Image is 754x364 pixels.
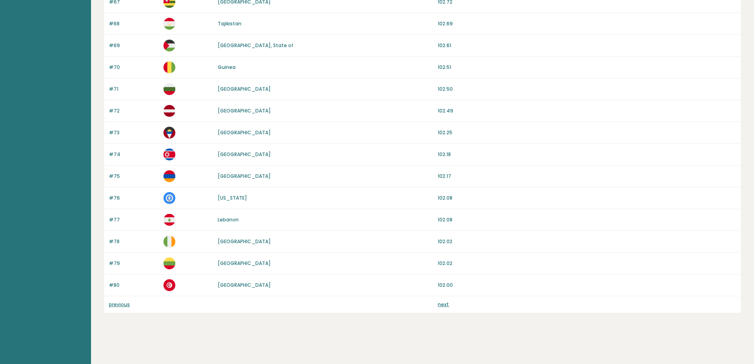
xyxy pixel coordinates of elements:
a: [GEOGRAPHIC_DATA], State of [218,42,293,49]
p: 102.00 [438,282,736,289]
img: gn.svg [163,61,175,73]
p: #74 [109,151,159,158]
a: [GEOGRAPHIC_DATA] [218,86,271,92]
a: [GEOGRAPHIC_DATA] [218,151,271,158]
p: 102.25 [438,129,736,136]
img: lb.svg [163,214,175,226]
a: [US_STATE] [218,194,247,201]
p: 102.08 [438,216,736,223]
a: previous [109,301,130,308]
p: 102.02 [438,260,736,267]
p: 102.49 [438,107,736,114]
a: Tajikistan [218,20,241,27]
p: #77 [109,216,159,223]
p: 102.61 [438,42,736,49]
a: [GEOGRAPHIC_DATA] [218,260,271,267]
img: kp.svg [163,149,175,160]
p: #73 [109,129,159,136]
a: [GEOGRAPHIC_DATA] [218,107,271,114]
img: tj.svg [163,18,175,30]
p: 102.17 [438,173,736,180]
img: lv.svg [163,105,175,117]
p: 102.51 [438,64,736,71]
img: bg.svg [163,83,175,95]
a: [GEOGRAPHIC_DATA] [218,282,271,288]
img: mp.svg [163,192,175,204]
img: am.svg [163,170,175,182]
p: #68 [109,20,159,27]
p: 102.02 [438,238,736,245]
img: ps.svg [163,40,175,51]
p: 102.69 [438,20,736,27]
p: #79 [109,260,159,267]
a: [GEOGRAPHIC_DATA] [218,238,271,245]
img: lt.svg [163,257,175,269]
p: #80 [109,282,159,289]
p: 102.18 [438,151,736,158]
p: #78 [109,238,159,245]
p: #75 [109,173,159,180]
img: ag.svg [163,127,175,139]
a: Guinea [218,64,236,71]
p: 102.50 [438,86,736,93]
img: tn.svg [163,279,175,291]
p: #69 [109,42,159,49]
p: #72 [109,107,159,114]
a: [GEOGRAPHIC_DATA] [218,129,271,136]
img: ie.svg [163,236,175,248]
p: #71 [109,86,159,93]
a: next [438,301,449,308]
p: #70 [109,64,159,71]
a: [GEOGRAPHIC_DATA] [218,173,271,179]
a: Lebanon [218,216,239,223]
p: #76 [109,194,159,202]
p: 102.08 [438,194,736,202]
